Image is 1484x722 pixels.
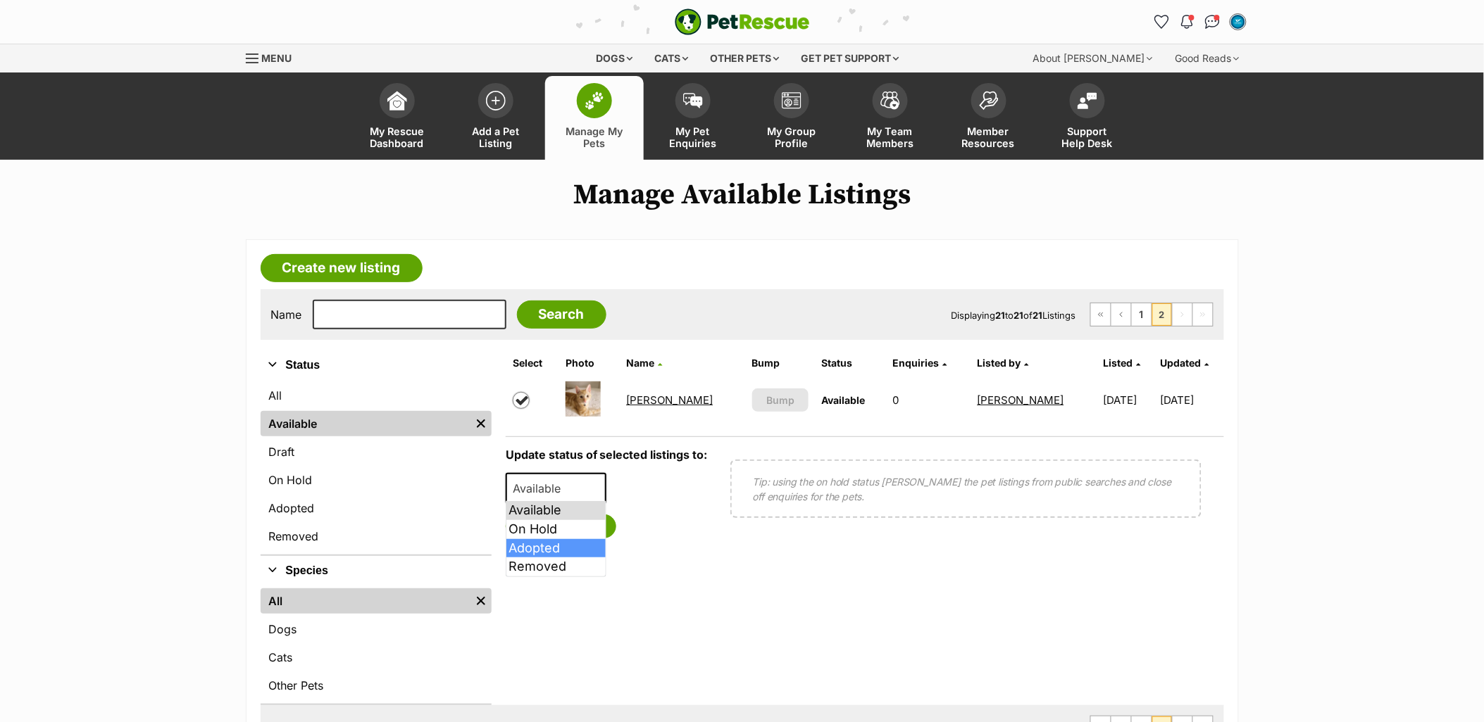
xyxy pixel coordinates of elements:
img: member-resources-icon-8e73f808a243e03378d46382f2149f9095a855e16c252ad45f914b54edf8863c.svg [979,91,999,110]
a: Enquiries [892,357,947,369]
a: Favourites [1151,11,1173,33]
img: team-members-icon-5396bd8760b3fe7c0b43da4ab00e1e3bb1a5d9ba89233759b79545d2d3fc5d0d.svg [880,91,900,110]
a: Member Resources [940,76,1038,160]
span: Menu [262,52,292,64]
div: Good Reads [1166,44,1249,72]
a: My Rescue Dashboard [348,76,447,160]
input: Search [517,300,606,329]
th: Photo [560,352,619,374]
li: Available [506,501,606,520]
div: Cats [644,44,698,72]
a: Remove filter [470,588,492,614]
img: group-profile-icon-3fa3cf56718a62981997c0bc7e787c4b2cf8bcc04b72c1350f741eb67cf2f40e.svg [782,92,802,109]
span: Listed by [978,357,1021,369]
a: Adopted [261,495,492,521]
span: Page 2 [1152,303,1172,326]
div: Species [261,585,492,704]
div: About [PERSON_NAME] [1023,44,1163,72]
strong: 21 [1033,310,1043,321]
a: Cats [261,645,492,670]
a: My Pet Enquiries [644,76,742,160]
button: Bump [752,388,809,412]
span: Available [507,479,575,498]
span: translation missing: en.admin.listings.index.attributes.enquiries [892,357,939,369]
nav: Pagination [1090,303,1214,327]
a: Conversations [1202,11,1224,33]
a: Other Pets [261,673,492,698]
a: Name [626,357,662,369]
a: Manage My Pets [545,76,644,160]
a: Removed [261,524,492,549]
th: Status [816,352,885,374]
a: Listed [1103,357,1140,369]
a: Previous page [1111,303,1131,326]
a: Draft [261,439,492,464]
div: Other pets [700,44,789,72]
span: My Rescue Dashboard [366,125,429,149]
a: Available [261,411,470,436]
span: Next page [1173,303,1192,326]
td: 0 [887,376,970,424]
td: [DATE] [1161,376,1223,424]
label: Update status of selected listings to: [506,448,708,462]
a: PetRescue [675,8,810,35]
p: Tip: using the on hold status [PERSON_NAME] the pet listings from public searches and close off e... [753,474,1179,504]
th: Select [507,352,559,374]
img: help-desk-icon-fdf02630f3aa405de69fd3d07c3f3aa587a6932b1a1747fa1d2bba05be0121f9.svg [1078,92,1097,109]
a: Page 1 [1132,303,1152,326]
span: Available [506,473,607,504]
span: Support Help Desk [1056,125,1119,149]
span: Add a Pet Listing [464,125,528,149]
img: logo-e224e6f780fb5917bec1dbf3a21bbac754714ae5b6737aabdf751b685950b380.svg [675,8,810,35]
img: pet-enquiries-icon-7e3ad2cf08bfb03b45e93fb7055b45f3efa6380592205ae92323e6603595dc1f.svg [683,93,703,108]
a: All [261,383,492,408]
img: dashboard-icon-eb2f2d2d3e046f16d808141f083e7271f6b2e854fb5c12c21221c1fb7104beca.svg [387,91,407,110]
span: Name [626,357,654,369]
a: Create new listing [261,254,423,282]
span: Manage My Pets [563,125,626,149]
span: Listed [1103,357,1133,369]
div: Get pet support [791,44,909,72]
img: Emily Middleton profile pic [1231,15,1245,29]
strong: 21 [1014,310,1024,321]
span: Member Resources [957,125,1021,149]
a: Add a Pet Listing [447,76,545,160]
a: On Hold [261,467,492,493]
span: Updated [1161,357,1202,369]
span: My Pet Enquiries [661,125,725,149]
th: Bump [747,352,815,374]
a: My Team Members [841,76,940,160]
li: Removed [506,557,606,576]
li: Adopted [506,539,606,558]
a: All [261,588,470,614]
strong: 21 [996,310,1006,321]
img: chat-41dd97257d64d25036548639549fe6c8038ab92f7586957e7f3b1b290dea8141.svg [1205,15,1220,29]
span: My Team Members [859,125,922,149]
button: Species [261,562,492,580]
button: My account [1227,11,1249,33]
a: Updated [1161,357,1209,369]
ul: Account quick links [1151,11,1249,33]
span: My Group Profile [760,125,823,149]
label: Name [271,308,302,321]
a: Menu [246,44,302,70]
a: Remove filter [470,411,492,436]
div: Status [261,380,492,555]
span: Displaying to of Listings [952,310,1076,321]
td: [DATE] [1097,376,1159,424]
img: manage-my-pets-icon-02211641906a0b7f246fdf0571729dbe1e7629f14944591b6c1af311fb30b64b.svg [585,91,604,110]
li: On Hold [506,520,606,539]
a: [PERSON_NAME] [978,393,1064,407]
span: Bump [766,393,794,407]
button: Status [261,356,492,374]
a: Dogs [261,616,492,642]
a: First page [1091,303,1111,326]
span: Last page [1193,303,1213,326]
a: [PERSON_NAME] [626,393,713,407]
button: Notifications [1176,11,1199,33]
a: My Group Profile [742,76,841,160]
span: Available [821,394,865,406]
div: Dogs [586,44,642,72]
a: Support Help Desk [1038,76,1137,160]
img: add-pet-listing-icon-0afa8454b4691262ce3f59096e99ab1cd57d4a30225e0717b998d2c9b9846f56.svg [486,91,506,110]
